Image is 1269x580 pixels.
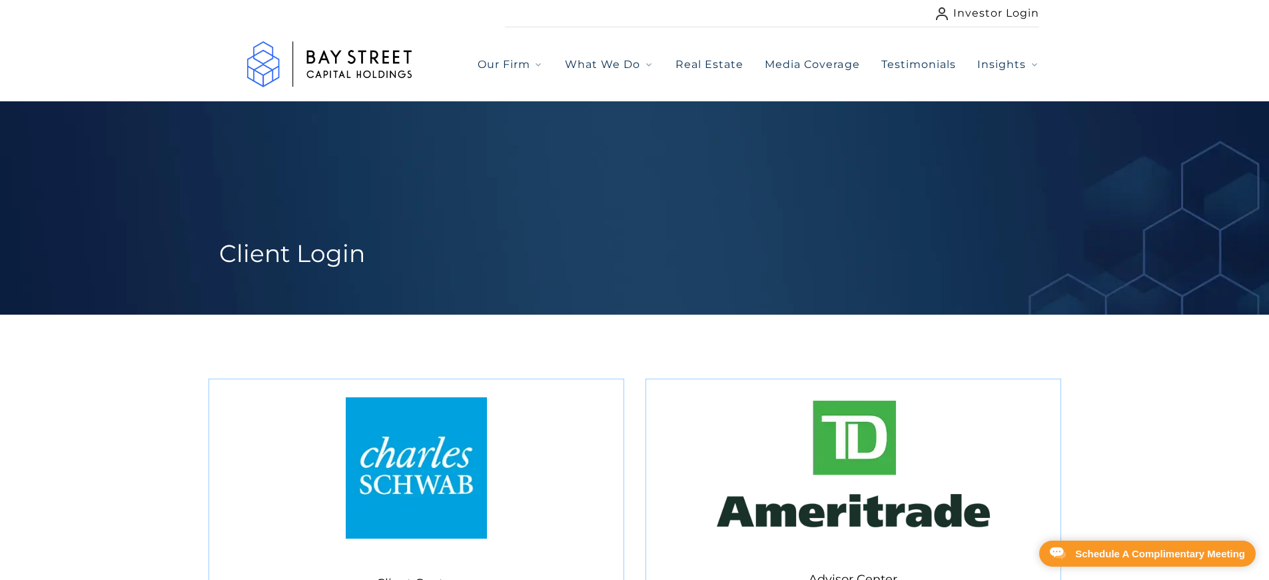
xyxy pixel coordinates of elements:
[214,240,1253,267] h1: Client Login
[478,57,544,73] button: Our Firm
[230,27,430,101] img: Logo
[717,401,990,527] img: CTA logo 2
[936,7,948,20] img: user icon
[765,57,860,73] a: Media Coverage
[675,57,743,73] a: Real Estate
[881,57,956,73] a: Testimonials
[565,57,640,73] span: What We Do
[478,57,530,73] span: Our Firm
[977,57,1026,73] span: Insights
[936,5,1040,21] a: Investor Login
[565,57,653,73] button: What We Do
[346,397,487,539] img: CTA logo 1
[1075,549,1245,559] div: Schedule A Complimentary Meeting
[977,57,1039,73] button: Insights
[230,27,430,101] a: Go to home page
